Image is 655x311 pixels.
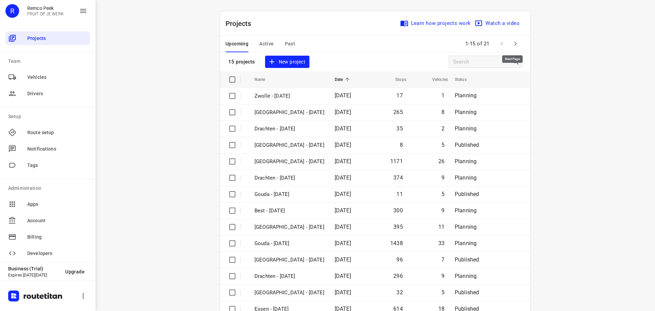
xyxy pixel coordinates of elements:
span: 33 [438,240,445,246]
span: 11 [438,224,445,230]
span: Planning [455,174,477,181]
span: 265 [393,109,403,115]
span: Published [455,289,479,296]
span: 32 [396,289,403,296]
span: Published [455,191,479,197]
div: Tags [5,158,90,172]
span: Account [27,217,87,224]
p: Setup [8,113,90,120]
div: Billing [5,230,90,244]
span: Tags [27,162,87,169]
span: 1 [441,92,445,99]
span: Status [455,75,476,84]
button: New project [265,56,309,68]
span: [DATE] [335,125,351,132]
p: Drachten - Tuesday [254,272,324,280]
span: 300 [393,207,403,214]
span: 5 [441,142,445,148]
span: Apps [27,201,87,208]
span: 8 [400,142,403,148]
span: 26 [438,158,445,165]
span: [DATE] [335,191,351,197]
div: Account [5,214,90,227]
span: Planning [455,109,477,115]
span: Published [455,256,479,263]
span: [DATE] [335,92,351,99]
span: Past [285,40,295,48]
button: Upgrade [60,266,90,278]
span: Published [455,142,479,148]
span: Upgrade [65,269,85,274]
p: Gouda - Tuesday [254,240,324,248]
span: Planning [455,240,477,246]
span: Route setup [27,129,87,136]
p: Team [8,58,90,65]
div: Drivers [5,87,90,100]
p: Zwolle - Friday [254,92,324,100]
span: Developers [27,250,87,257]
span: Previous Page [495,37,509,51]
span: 296 [393,273,403,279]
p: Drachten - Wednesday [254,174,324,182]
div: Vehicles [5,70,90,84]
span: 1438 [390,240,403,246]
span: 8 [441,109,445,115]
span: [DATE] [335,289,351,296]
p: Gouda - Wednesday [254,190,324,198]
p: FRUIT OP JE WERK [27,12,64,16]
span: 35 [396,125,403,132]
span: Active [259,40,274,48]
span: 395 [393,224,403,230]
span: [DATE] [335,240,351,246]
span: Planning [455,92,477,99]
span: [DATE] [335,256,351,263]
span: Planning [455,224,477,230]
span: Notifications [27,145,87,153]
span: 374 [393,174,403,181]
span: Planning [455,273,477,279]
span: [DATE] [335,273,351,279]
p: Zwolle - Tuesday [254,223,324,231]
span: Vehicles [27,74,87,81]
span: [DATE] [335,174,351,181]
p: Projects [225,18,257,29]
span: 9 [441,207,445,214]
p: 15 projects [228,59,255,65]
span: [DATE] [335,207,351,214]
span: [DATE] [335,109,351,115]
div: Notifications [5,142,90,156]
span: 1171 [390,158,403,165]
span: Stops [387,75,406,84]
span: 5 [441,191,445,197]
div: Route setup [5,126,90,139]
p: Business (Trial) [8,266,60,271]
span: Planning [455,207,477,214]
span: 17 [396,92,403,99]
p: Zwolle - Thursday [254,109,324,116]
span: 1-15 of 21 [463,37,492,51]
span: Billing [27,234,87,241]
span: Vehicles [423,75,448,84]
p: Gemeente Rotterdam - Monday [254,289,324,297]
div: R [5,4,19,18]
div: Projects [5,31,90,45]
span: 9 [441,174,445,181]
span: [DATE] [335,224,351,230]
span: Projects [27,35,87,42]
p: Zwolle - Wednesday [254,158,324,166]
span: 11 [396,191,403,197]
p: Administration [8,185,90,192]
span: 96 [396,256,403,263]
p: Gemeente Rotterdam - Tuesday [254,256,324,264]
span: Upcoming [225,40,248,48]
span: New project [269,58,305,66]
span: [DATE] [335,158,351,165]
span: [DATE] [335,142,351,148]
input: Search projects [453,57,512,67]
span: 5 [441,289,445,296]
span: 7 [441,256,445,263]
span: 2 [441,125,445,132]
p: Remco Peek [27,5,64,11]
div: Apps [5,197,90,211]
span: Date [335,75,352,84]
